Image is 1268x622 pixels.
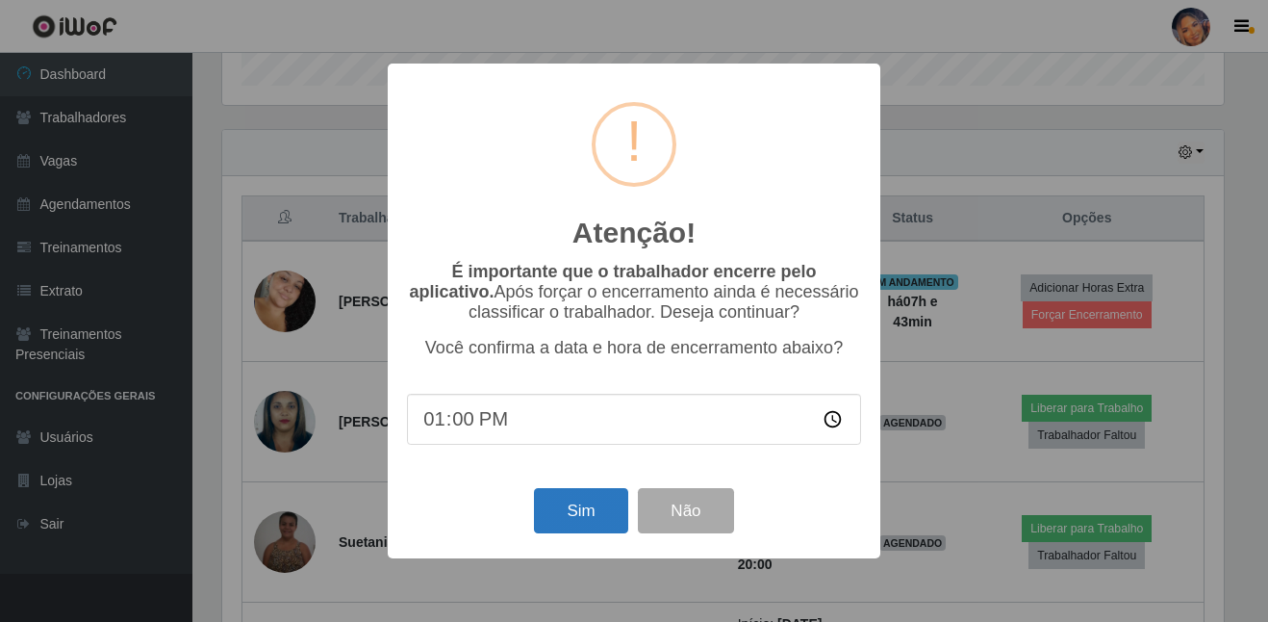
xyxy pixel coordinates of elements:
[407,262,861,323] p: Após forçar o encerramento ainda é necessário classificar o trabalhador. Deseja continuar?
[409,262,816,301] b: É importante que o trabalhador encerre pelo aplicativo.
[407,338,861,358] p: Você confirma a data e hora de encerramento abaixo?
[572,216,696,250] h2: Atenção!
[534,488,627,533] button: Sim
[638,488,733,533] button: Não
